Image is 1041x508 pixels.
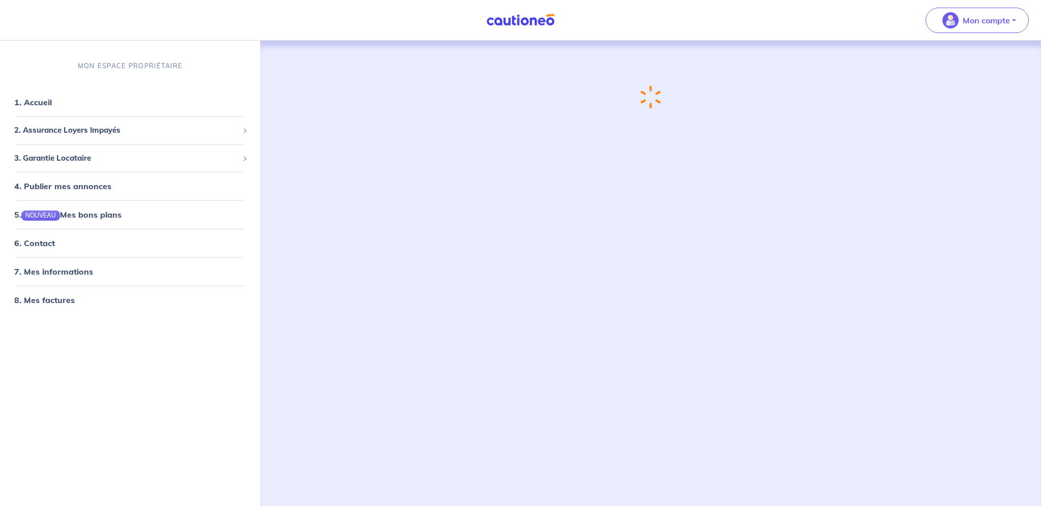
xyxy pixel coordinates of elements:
a: 4. Publier mes annonces [14,181,111,191]
a: 1. Accueil [14,97,52,107]
div: 2. Assurance Loyers Impayés [4,121,256,140]
span: 3. Garantie Locataire [14,153,238,164]
div: 4. Publier mes annonces [4,176,256,196]
div: 8. Mes factures [4,290,256,310]
a: 7. Mes informations [14,266,93,277]
a: 8. Mes factures [14,295,75,305]
button: illu_account_valid_menu.svgMon compte [926,8,1029,33]
img: loading-spinner [640,85,661,109]
img: Cautioneo [482,14,559,26]
div: 7. Mes informations [4,261,256,282]
p: Mon compte [963,14,1010,26]
div: 3. Garantie Locataire [4,148,256,168]
div: 5.NOUVEAUMes bons plans [4,204,256,225]
a: 5.NOUVEAUMes bons plans [14,210,121,220]
p: MON ESPACE PROPRIÉTAIRE [78,61,182,71]
span: 2. Assurance Loyers Impayés [14,125,238,136]
div: 1. Accueil [4,92,256,112]
img: illu_account_valid_menu.svg [942,12,959,28]
div: 6. Contact [4,233,256,253]
a: 6. Contact [14,238,55,248]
